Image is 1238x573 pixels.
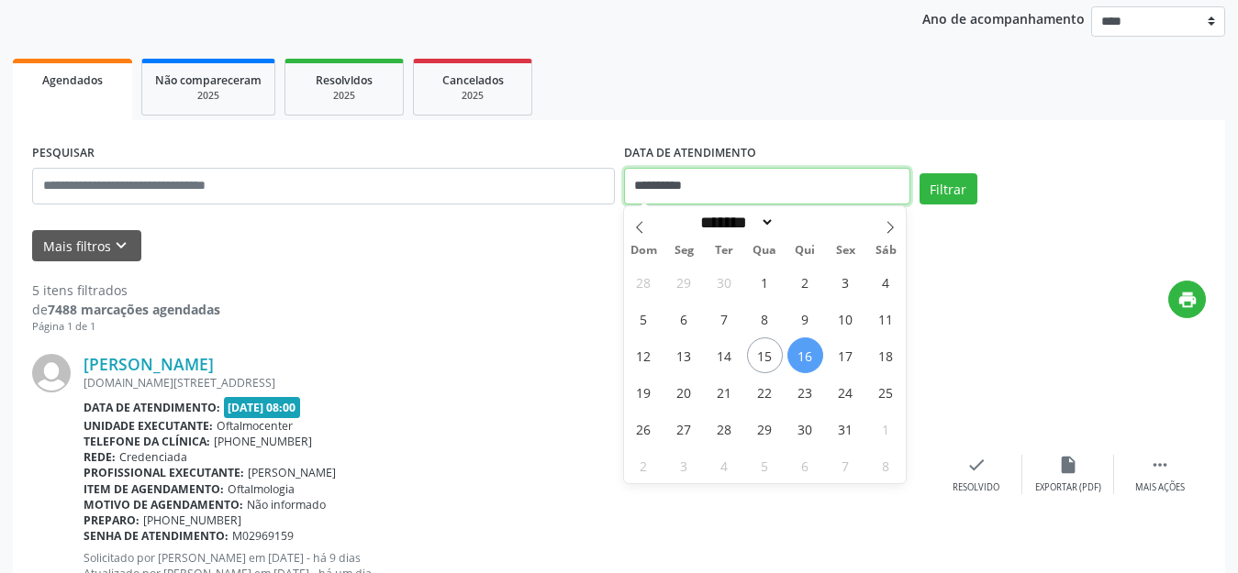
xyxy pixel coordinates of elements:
b: Preparo: [84,512,139,528]
button: Mais filtroskeyboard_arrow_down [32,230,141,262]
span: Outubro 3, 2025 [828,264,864,300]
b: Data de atendimento: [84,400,220,415]
span: Oftalmologia [228,481,295,497]
span: Novembro 5, 2025 [747,447,783,483]
span: Ter [704,245,744,257]
b: Telefone da clínica: [84,434,210,449]
span: Outubro 24, 2025 [828,374,864,410]
i:  [1150,455,1170,475]
span: Outubro 14, 2025 [707,337,742,373]
span: Outubro 26, 2025 [626,411,662,446]
span: Seg [664,245,704,257]
img: img [32,354,71,392]
i: print [1177,290,1198,310]
span: Resolvidos [316,72,373,88]
strong: 7488 marcações agendadas [48,301,220,318]
i: keyboard_arrow_down [111,236,131,256]
span: Outubro 19, 2025 [626,374,662,410]
span: M02969159 [232,528,294,544]
label: PESQUISAR [32,139,95,168]
button: Filtrar [920,173,977,204]
span: Outubro 10, 2025 [828,301,864,336]
span: Outubro 20, 2025 [666,374,702,410]
span: Outubro 4, 2025 [868,264,904,300]
span: Novembro 8, 2025 [868,447,904,483]
p: Ano de acompanhamento [922,6,1085,29]
div: [DOMAIN_NAME][STREET_ADDRESS] [84,375,931,391]
div: de [32,300,220,319]
span: Outubro 18, 2025 [868,337,904,373]
div: 2025 [427,89,519,103]
span: Outubro 6, 2025 [666,301,702,336]
span: [PHONE_NUMBER] [214,434,312,449]
span: Novembro 6, 2025 [787,447,823,483]
input: Year [775,213,835,232]
span: Outubro 21, 2025 [707,374,742,410]
div: Resolvido [953,481,999,494]
span: Outubro 31, 2025 [828,411,864,446]
span: Novembro 7, 2025 [828,447,864,483]
span: [PERSON_NAME] [248,465,336,480]
div: 2025 [155,89,262,103]
span: Oftalmocenter [217,418,293,434]
span: Agendados [42,72,103,88]
span: Outubro 17, 2025 [828,337,864,373]
label: DATA DE ATENDIMENTO [624,139,756,168]
span: Dom [624,245,664,257]
b: Rede: [84,449,116,465]
span: Setembro 28, 2025 [626,264,662,300]
a: [PERSON_NAME] [84,354,214,374]
b: Item de agendamento: [84,481,224,497]
span: Outubro 25, 2025 [868,374,904,410]
span: Outubro 30, 2025 [787,411,823,446]
span: Outubro 22, 2025 [747,374,783,410]
span: Qua [744,245,785,257]
span: [PHONE_NUMBER] [143,512,241,528]
span: Cancelados [442,72,504,88]
b: Senha de atendimento: [84,528,229,544]
span: Outubro 13, 2025 [666,337,702,373]
b: Unidade executante: [84,418,213,434]
span: Novembro 4, 2025 [707,447,742,483]
div: Exportar (PDF) [1035,481,1101,494]
span: Não compareceram [155,72,262,88]
span: Outubro 23, 2025 [787,374,823,410]
select: Month [695,213,775,232]
b: Profissional executante: [84,465,244,480]
div: 5 itens filtrados [32,281,220,300]
i: check [966,455,987,475]
span: Outubro 2, 2025 [787,264,823,300]
span: Outubro 16, 2025 [787,337,823,373]
i: insert_drive_file [1058,455,1078,475]
span: [DATE] 08:00 [224,397,301,418]
span: Outubro 7, 2025 [707,301,742,336]
div: Mais ações [1135,481,1185,494]
div: 2025 [298,89,390,103]
span: Novembro 3, 2025 [666,447,702,483]
span: Sáb [865,245,906,257]
span: Outubro 1, 2025 [747,264,783,300]
span: Não informado [247,497,326,512]
span: Outubro 28, 2025 [707,411,742,446]
span: Outubro 27, 2025 [666,411,702,446]
span: Setembro 30, 2025 [707,264,742,300]
span: Outubro 15, 2025 [747,337,783,373]
span: Outubro 8, 2025 [747,301,783,336]
span: Outubro 12, 2025 [626,337,662,373]
span: Outubro 11, 2025 [868,301,904,336]
span: Outubro 5, 2025 [626,301,662,336]
span: Credenciada [119,449,187,465]
span: Outubro 29, 2025 [747,411,783,446]
b: Motivo de agendamento: [84,497,243,512]
span: Qui [785,245,825,257]
button: print [1168,281,1206,318]
span: Outubro 9, 2025 [787,301,823,336]
span: Novembro 1, 2025 [868,411,904,446]
div: Página 1 de 1 [32,319,220,335]
span: Novembro 2, 2025 [626,447,662,483]
span: Sex [825,245,865,257]
span: Setembro 29, 2025 [666,264,702,300]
